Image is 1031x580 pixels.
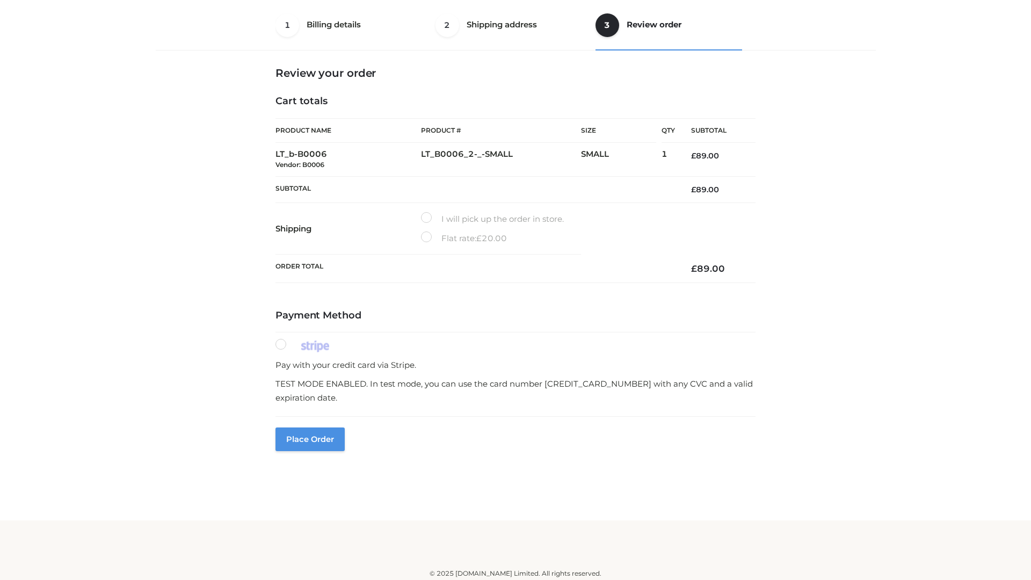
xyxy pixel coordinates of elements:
button: Place order [275,427,345,451]
td: 1 [662,143,675,177]
p: Pay with your credit card via Stripe. [275,358,756,372]
bdi: 20.00 [476,233,507,243]
th: Subtotal [675,119,756,143]
th: Size [581,119,656,143]
bdi: 89.00 [691,263,725,274]
td: LT_B0006_2-_-SMALL [421,143,581,177]
label: I will pick up the order in store. [421,212,564,226]
td: SMALL [581,143,662,177]
td: LT_b-B0006 [275,143,421,177]
h4: Payment Method [275,310,756,322]
th: Product # [421,118,581,143]
th: Subtotal [275,176,675,202]
bdi: 89.00 [691,185,719,194]
th: Qty [662,118,675,143]
span: £ [476,233,482,243]
th: Order Total [275,255,675,283]
span: £ [691,185,696,194]
div: © 2025 [DOMAIN_NAME] Limited. All rights reserved. [159,568,872,579]
th: Shipping [275,203,421,255]
span: £ [691,263,697,274]
label: Flat rate: [421,231,507,245]
p: TEST MODE ENABLED. In test mode, you can use the card number [CREDIT_CARD_NUMBER] with any CVC an... [275,377,756,404]
th: Product Name [275,118,421,143]
bdi: 89.00 [691,151,719,161]
small: Vendor: B0006 [275,161,324,169]
h3: Review your order [275,67,756,79]
h4: Cart totals [275,96,756,107]
span: £ [691,151,696,161]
